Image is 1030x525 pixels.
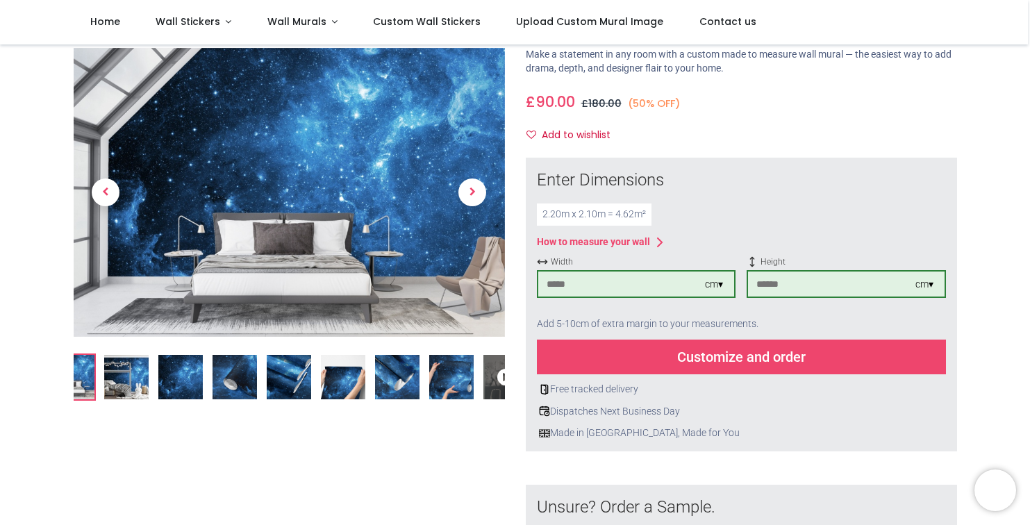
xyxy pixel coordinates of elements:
[267,355,311,399] img: Extra product image
[516,15,663,28] span: Upload Custom Mural Image
[74,92,138,294] a: Previous
[699,15,756,28] span: Contact us
[526,124,622,147] button: Add to wishlistAdd to wishlist
[74,48,505,337] img: Blue Galaxy Space NASA Wall Mural Wallpaper
[628,97,681,111] small: (50% OFF)
[213,355,257,399] img: Extra product image
[581,97,622,110] span: £
[588,97,622,110] span: 180.00
[373,15,481,28] span: Custom Wall Stickers
[537,169,946,192] div: Enter Dimensions
[974,469,1016,511] iframe: Brevo live chat
[104,355,149,399] img: WS-47592-02
[537,405,946,419] div: Dispatches Next Business Day
[321,355,365,399] img: Extra product image
[158,355,203,399] img: WS-47592-03
[537,496,946,519] div: Unsure? Order a Sample.
[526,130,536,140] i: Add to wishlist
[537,203,651,226] div: 2.20 m x 2.10 m = 4.62 m²
[537,340,946,374] div: Customize and order
[375,355,420,399] img: Extra product image
[440,92,504,294] a: Next
[526,92,575,112] span: £
[156,15,220,28] span: Wall Stickers
[267,15,326,28] span: Wall Murals
[526,48,957,75] p: Make a statement in any room with a custom made to measure wall mural — the easiest way to add dr...
[537,235,650,249] div: How to measure your wall
[90,15,120,28] span: Home
[458,178,486,206] span: Next
[539,428,550,439] img: uk
[915,278,933,292] div: cm ▾
[537,309,946,340] div: Add 5-10cm of extra margin to your measurements.
[535,92,575,112] span: 90.00
[747,256,946,268] span: Height
[92,178,119,206] span: Previous
[705,278,723,292] div: cm ▾
[537,426,946,440] div: Made in [GEOGRAPHIC_DATA], Made for You
[537,256,736,268] span: Width
[537,383,946,397] div: Free tracked delivery
[429,355,474,399] img: Extra product image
